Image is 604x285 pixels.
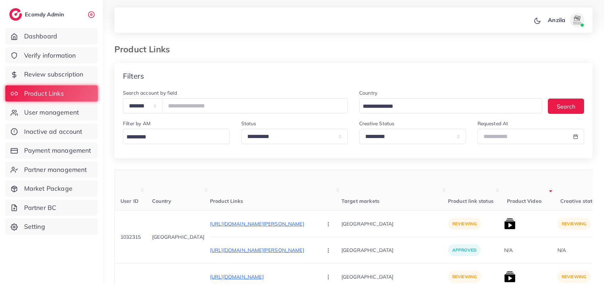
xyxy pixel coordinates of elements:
[5,162,98,178] a: Partner management
[24,108,79,117] span: User management
[548,16,565,24] p: Anzila
[114,44,176,54] h3: Product Links
[5,28,98,44] a: Dashboard
[448,271,481,283] p: reviewing
[507,198,541,204] span: Product Video
[24,165,87,174] span: Partner management
[359,120,394,127] label: Creative Status
[210,198,243,204] span: Product Links
[120,234,141,240] span: 1032315
[359,89,377,96] label: Country
[504,218,516,229] img: list product video
[24,51,76,60] span: Verify information
[448,218,481,230] p: reviewing
[241,120,257,127] label: Status
[5,218,98,235] a: Setting
[24,70,83,79] span: Review subscription
[5,200,98,216] a: Partner BC
[341,198,379,204] span: Target markets
[120,198,139,204] span: User ID
[341,269,448,285] p: [GEOGRAPHIC_DATA]
[448,198,494,204] span: Product link status
[544,13,587,27] a: Anzilaavatar
[152,198,171,204] span: Country
[25,11,66,18] h2: Ecomdy Admin
[359,98,542,114] div: Search for option
[448,244,481,256] p: approved
[24,89,64,98] span: Product Links
[341,216,448,232] p: [GEOGRAPHIC_DATA]
[557,271,590,283] p: reviewing
[24,203,56,212] span: Partner BC
[210,220,317,228] p: [URL][DOMAIN_NAME][PERSON_NAME]
[24,222,45,231] span: Setting
[123,120,151,127] label: Filter by AM
[24,127,82,136] span: Inactive ad account
[5,123,98,140] a: Inactive ad account
[24,146,91,155] span: Payment management
[360,101,533,112] input: Search for option
[210,273,317,281] p: [URL][DOMAIN_NAME]
[9,8,22,21] img: logo
[24,32,57,41] span: Dashboard
[210,246,317,254] p: [URL][DOMAIN_NAME][PERSON_NAME]
[5,66,98,83] a: Review subscription
[123,129,230,144] div: Search for option
[123,89,177,96] label: Search account by field
[5,85,98,102] a: Product Links
[123,72,144,80] h4: Filters
[478,120,508,127] label: Requested At
[124,132,226,143] input: Search for option
[504,271,516,283] img: list product video
[557,218,590,230] p: reviewing
[5,47,98,64] a: Verify information
[341,242,448,258] p: [GEOGRAPHIC_DATA]
[548,99,584,114] button: Search
[570,13,584,27] img: avatar
[5,104,98,121] a: User management
[152,233,204,241] p: [GEOGRAPHIC_DATA]
[9,8,66,21] a: logoEcomdy Admin
[557,247,566,254] div: N/A
[5,142,98,159] a: Payment management
[5,180,98,197] a: Market Package
[24,184,72,193] span: Market Package
[504,247,513,254] div: N/A
[560,198,598,204] span: Creative status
